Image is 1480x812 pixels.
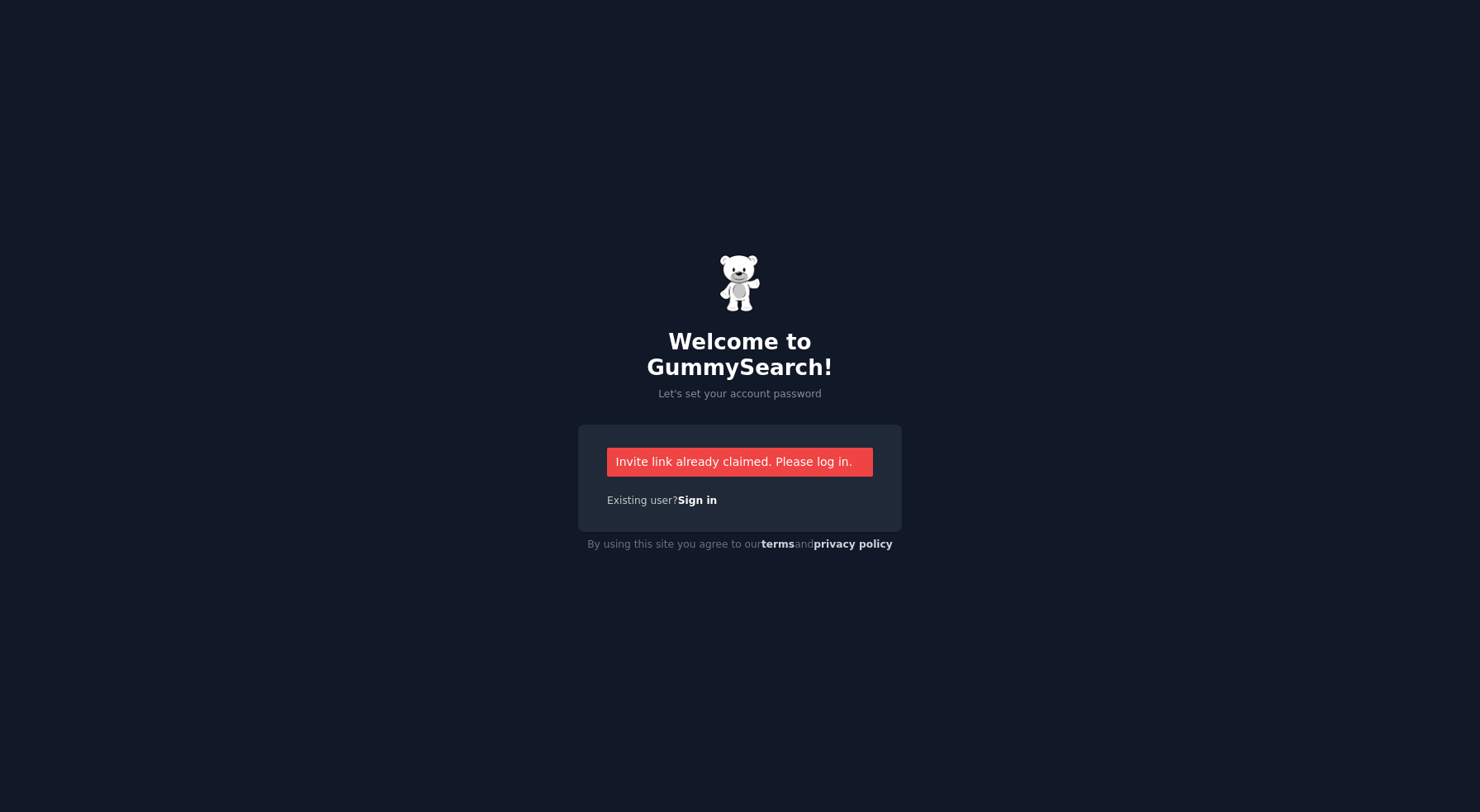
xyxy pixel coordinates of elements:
[678,495,718,506] a: Sign in
[719,254,761,312] img: Gummy Bear
[814,539,893,550] a: privacy policy
[607,448,873,477] div: Invite link already claimed. Please log in.
[578,387,902,402] p: Let's set your account password
[578,330,902,382] h2: Welcome to GummySearch!
[761,539,795,550] a: terms
[607,495,678,506] span: Existing user?
[578,532,902,558] div: By using this site you agree to our and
